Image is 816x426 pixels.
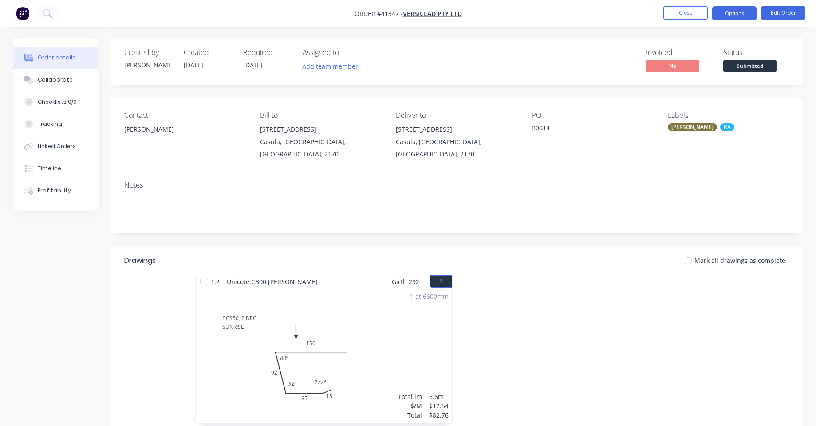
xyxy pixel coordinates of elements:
[38,54,75,62] div: Order details
[260,123,382,160] div: [STREET_ADDRESS]Casula, [GEOGRAPHIC_DATA], [GEOGRAPHIC_DATA], 2170
[184,61,203,69] span: [DATE]
[712,6,757,20] button: Options
[303,60,363,72] button: Add team member
[223,275,321,288] span: Unicote G300 [PERSON_NAME]
[16,7,29,20] img: Factory
[668,111,789,120] div: Labels
[13,180,98,202] button: Profitability
[124,48,173,57] div: Created by
[13,47,98,69] button: Order details
[429,401,449,410] div: $12.54
[38,142,76,150] div: Linked Orders
[392,275,419,288] span: Girth 292
[124,255,156,266] div: Drawings
[124,60,173,70] div: [PERSON_NAME]
[355,9,403,18] span: Order #41347 -
[398,392,422,401] div: Total lm
[532,123,643,136] div: 20014
[430,275,452,288] button: 1
[532,111,654,120] div: PO
[646,48,713,57] div: Invoiced
[396,136,517,160] div: Casula, [GEOGRAPHIC_DATA], [GEOGRAPHIC_DATA], 2170
[243,61,263,69] span: [DATE]
[723,60,777,71] span: Submitted
[723,60,777,74] button: Submitted
[303,48,391,57] div: Assigned to
[723,48,790,57] div: Status
[398,410,422,420] div: Total
[260,136,382,160] div: Casula, [GEOGRAPHIC_DATA], [GEOGRAPHIC_DATA], 2170
[694,256,785,265] span: Mark all drawings as complete
[410,292,449,301] div: 1 at 6600mm
[184,48,233,57] div: Created
[196,288,452,423] div: BCS50, 2 DEGSUNRISE153592150177º92º88º1 at 6600mmTotal lm$/MTotal6.6m$12.54$82.76
[38,120,62,128] div: Tracking
[396,123,517,160] div: [STREET_ADDRESS]Casula, [GEOGRAPHIC_DATA], [GEOGRAPHIC_DATA], 2170
[124,111,246,120] div: Contact
[38,76,73,84] div: Collaborate
[761,6,805,20] button: Edit Order
[260,111,382,120] div: Bill to
[668,123,717,131] div: [PERSON_NAME]
[398,401,422,410] div: $/M
[396,111,517,120] div: Deliver to
[207,275,223,288] span: 1.2
[646,60,699,71] span: No
[38,164,61,172] div: Timeline
[297,60,363,72] button: Add team member
[13,69,98,91] button: Collaborate
[429,392,449,401] div: 6.6m
[124,123,246,136] div: [PERSON_NAME]
[13,91,98,113] button: Checklists 0/0
[396,123,517,136] div: [STREET_ADDRESS]
[663,6,708,20] button: Close
[124,123,246,152] div: [PERSON_NAME]
[260,123,382,136] div: [STREET_ADDRESS]
[243,48,292,57] div: Required
[403,9,462,18] a: VERSICLAD PTY LTD
[13,135,98,157] button: Linked Orders
[124,181,790,189] div: Notes
[13,157,98,180] button: Timeline
[38,98,77,106] div: Checklists 0/0
[720,123,734,131] div: RA
[13,113,98,135] button: Tracking
[38,187,71,195] div: Profitability
[429,410,449,420] div: $82.76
